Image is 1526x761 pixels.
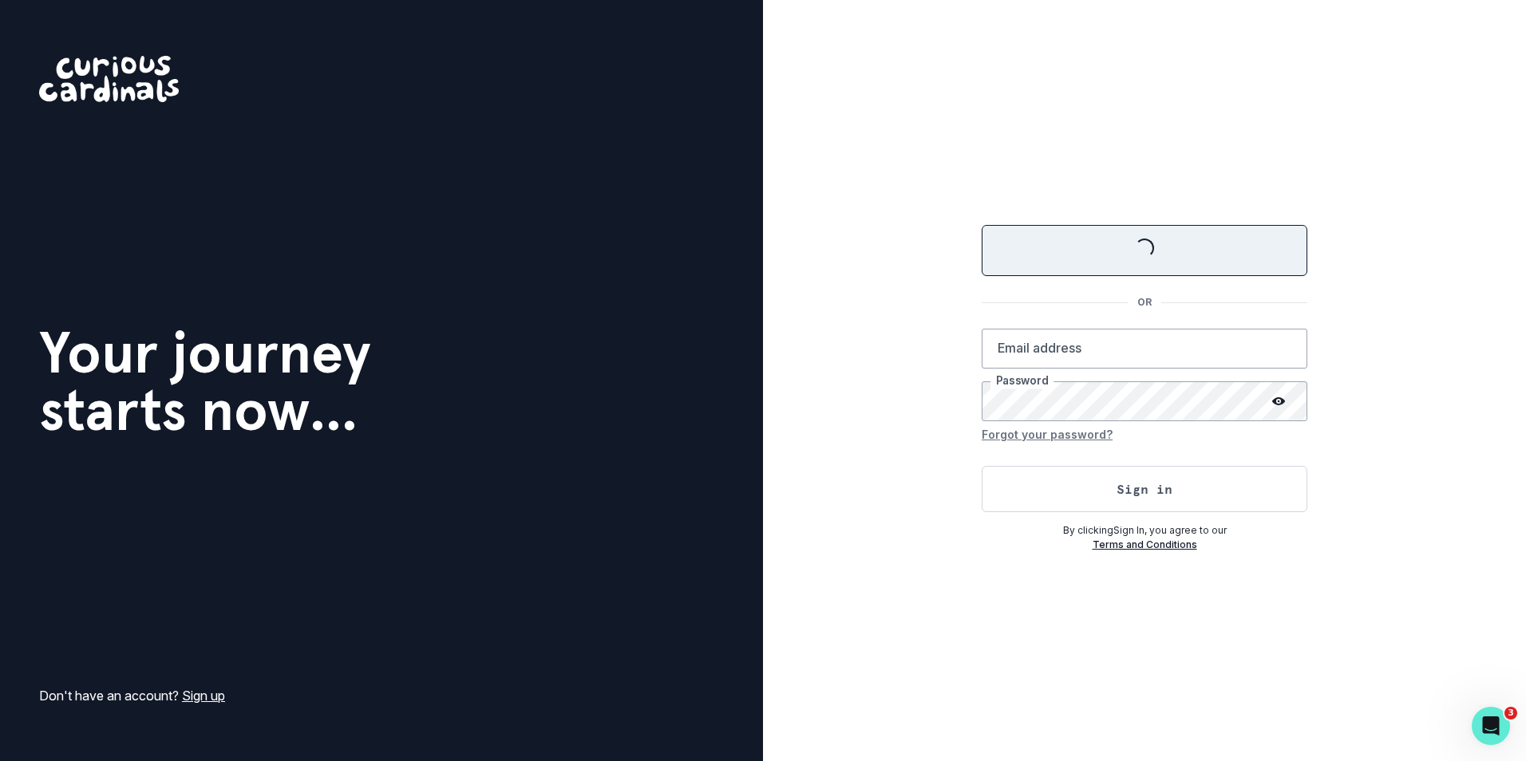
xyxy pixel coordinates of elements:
[982,466,1307,512] button: Sign in
[182,688,225,704] a: Sign up
[39,686,225,705] p: Don't have an account?
[982,523,1307,538] p: By clicking Sign In , you agree to our
[982,421,1113,447] button: Forgot your password?
[1504,707,1517,720] span: 3
[1128,295,1161,310] p: OR
[1093,538,1197,550] a: Terms and Conditions
[1472,707,1510,745] iframe: Intercom live chat
[982,225,1307,276] button: Sign in with Google (GSuite)
[39,324,371,439] h1: Your journey starts now...
[39,56,179,102] img: Curious Cardinals Logo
